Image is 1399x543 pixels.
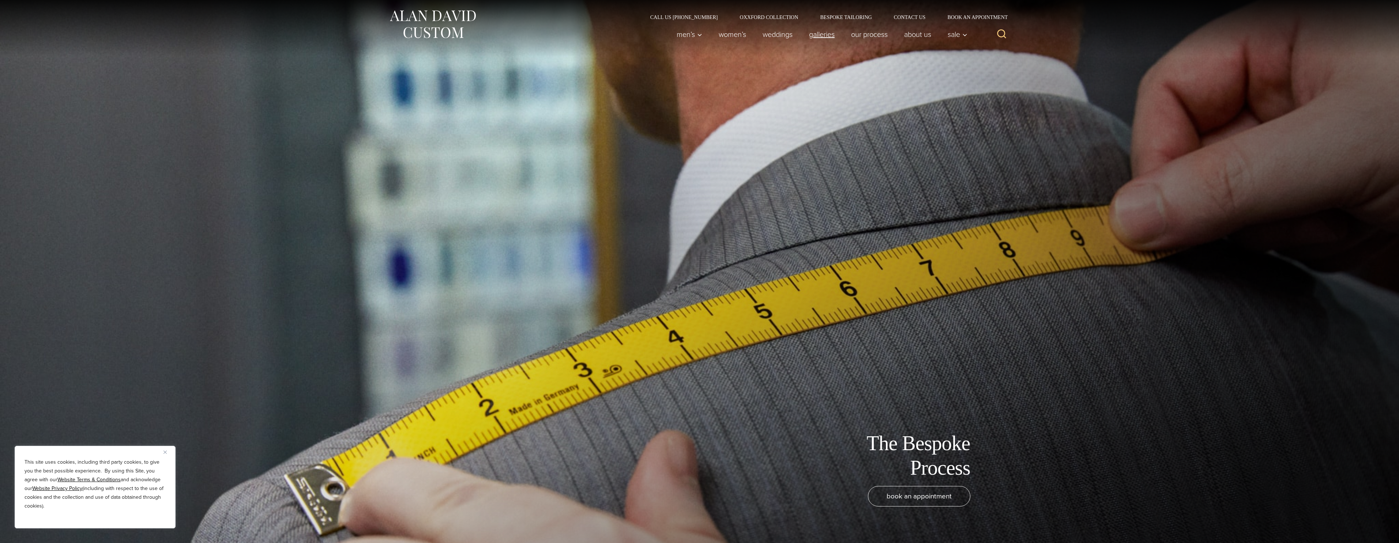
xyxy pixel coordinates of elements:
img: Alan David Custom [389,8,477,41]
nav: Secondary Navigation [639,15,1011,20]
a: Women’s [710,27,754,42]
button: Sale sub menu toggle [939,27,971,42]
a: Bespoke Tailoring [809,15,883,20]
button: Men’s sub menu toggle [668,27,710,42]
a: Website Terms & Conditions [57,476,121,483]
h1: The Bespoke Process [806,431,970,480]
button: View Search Form [993,26,1011,43]
a: Website Privacy Policy [32,485,82,492]
a: weddings [754,27,801,42]
a: Book an Appointment [936,15,1010,20]
a: Oxxford Collection [729,15,809,20]
a: Our Process [843,27,896,42]
span: Help [16,5,31,12]
a: About Us [896,27,939,42]
a: Contact Us [883,15,937,20]
p: This site uses cookies, including third party cookies, to give you the best possible experience. ... [25,458,166,510]
a: Call Us [PHONE_NUMBER] [639,15,729,20]
nav: Primary Navigation [668,27,971,42]
a: Galleries [801,27,843,42]
a: book an appointment [868,486,970,506]
span: book an appointment [887,491,952,501]
img: Close [163,451,167,454]
button: Close [163,448,172,456]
